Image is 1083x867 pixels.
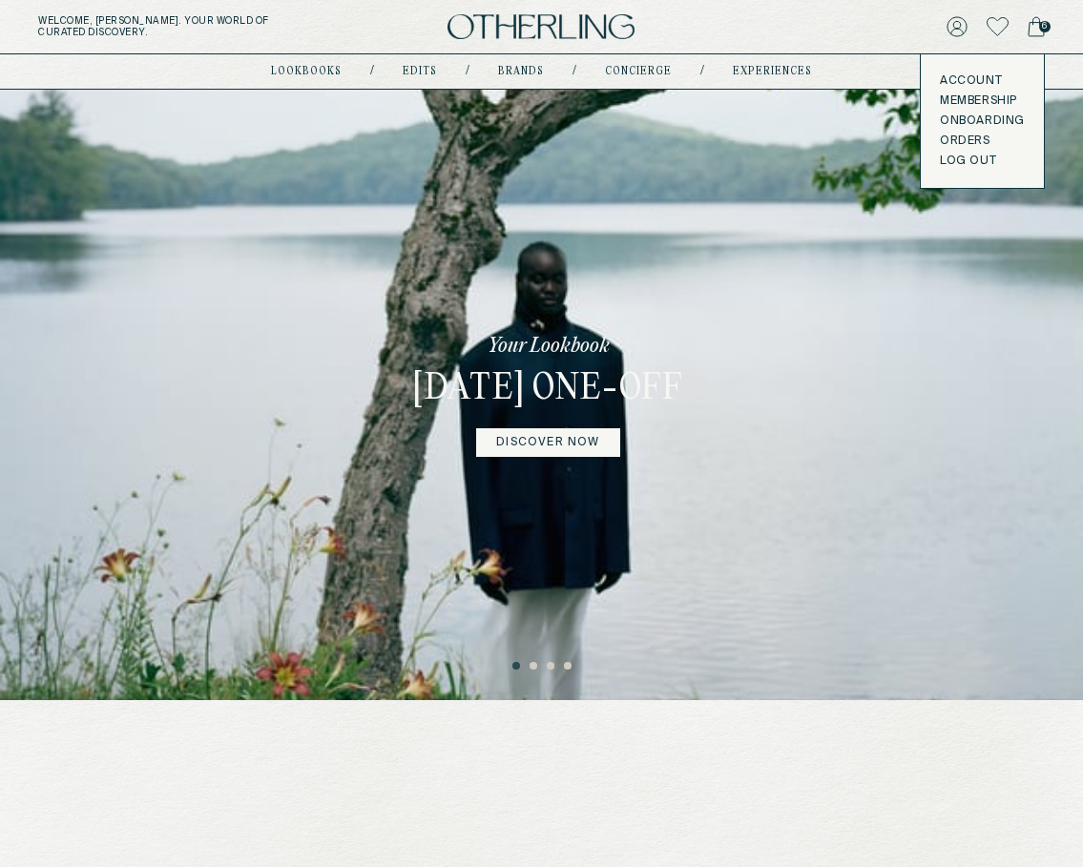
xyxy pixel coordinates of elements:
[547,662,556,671] button: 3
[1039,21,1051,32] span: 6
[564,662,573,671] button: 4
[940,114,1025,129] a: Onboarding
[512,662,522,671] button: 1
[476,428,619,457] a: DISCOVER NOW
[940,134,1025,149] a: Orders
[605,67,672,76] a: concierge
[940,73,1025,89] a: Account
[700,64,704,79] div: /
[498,67,544,76] a: Brands
[733,67,812,76] a: experiences
[488,333,610,360] p: Your Lookbook
[466,64,469,79] div: /
[573,64,576,79] div: /
[448,14,635,40] img: logo
[940,154,996,169] button: LOG OUT
[530,662,539,671] button: 2
[940,93,1025,109] a: Membership
[1028,13,1045,40] a: 6
[413,367,683,413] h3: [DATE] One-off
[370,64,374,79] div: /
[271,67,342,76] a: lookbooks
[403,67,437,76] a: Edits
[38,15,340,38] h5: Welcome, [PERSON_NAME] . Your world of curated discovery.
